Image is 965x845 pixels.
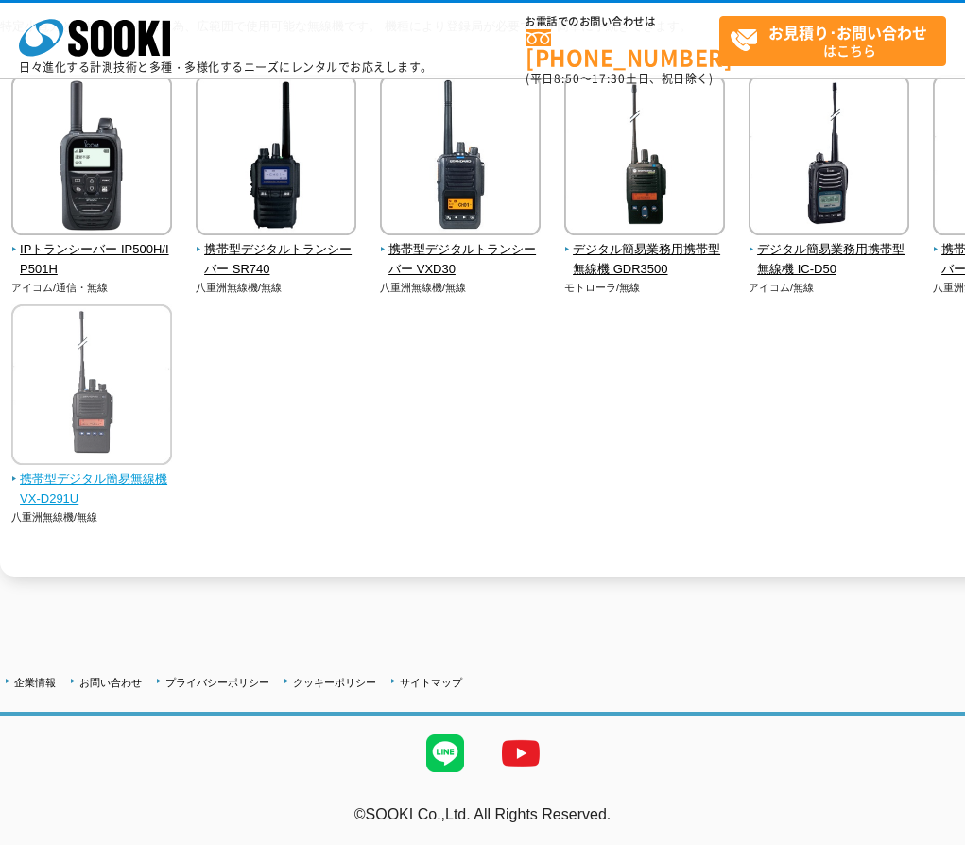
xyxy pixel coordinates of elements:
[768,21,927,43] strong: お見積り･お問い合わせ
[592,70,626,87] span: 17:30
[196,240,357,280] span: 携帯型デジタルトランシーバー SR740
[526,16,719,27] span: お電話でのお問い合わせは
[564,222,726,279] a: デジタル簡易業務用携帯型無線機 GDR3500
[196,75,356,240] img: 携帯型デジタルトランシーバー SR740
[11,280,173,296] p: アイコム/通信・無線
[564,240,726,280] span: デジタル簡易業務用携帯型無線機 GDR3500
[564,75,725,240] img: デジタル簡易業務用携帯型無線機 GDR3500
[19,61,433,73] p: 日々進化する計測技術と多種・多様化するニーズにレンタルでお応えします。
[11,452,173,509] a: 携帯型デジタル簡易無線機 VX-D291U
[407,716,483,791] img: LINE
[730,17,945,64] span: はこちら
[79,677,142,688] a: お問い合わせ
[749,280,910,296] p: アイコム/無線
[380,75,541,240] img: 携帯型デジタルトランシーバー VXD30
[483,716,559,791] img: YouTube
[14,677,56,688] a: 企業情報
[11,240,173,280] span: IPトランシーバー IP500H/IP501H
[749,240,910,280] span: デジタル簡易業務用携帯型無線機 IC-D50
[11,509,173,526] p: 八重洲無線機/無線
[380,240,542,280] span: 携帯型デジタルトランシーバー VXD30
[380,222,542,279] a: 携帯型デジタルトランシーバー VXD30
[564,280,726,296] p: モトローラ/無線
[11,470,173,509] span: 携帯型デジタル簡易無線機 VX-D291U
[526,29,719,68] a: [PHONE_NUMBER]
[196,280,357,296] p: 八重洲無線機/無線
[526,70,713,87] span: (平日 ～ 土日、祝日除く)
[749,75,909,240] img: デジタル簡易業務用携帯型無線機 IC-D50
[554,70,580,87] span: 8:50
[165,677,269,688] a: プライバシーポリシー
[11,304,172,470] img: 携帯型デジタル簡易無線機 VX-D291U
[11,222,173,279] a: IPトランシーバー IP500H/IP501H
[892,826,965,842] a: テストMail
[719,16,946,66] a: お見積り･お問い合わせはこちら
[196,222,357,279] a: 携帯型デジタルトランシーバー SR740
[293,677,376,688] a: クッキーポリシー
[11,75,172,240] img: IPトランシーバー IP500H/IP501H
[400,677,462,688] a: サイトマップ
[380,280,542,296] p: 八重洲無線機/無線
[749,222,910,279] a: デジタル簡易業務用携帯型無線機 IC-D50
